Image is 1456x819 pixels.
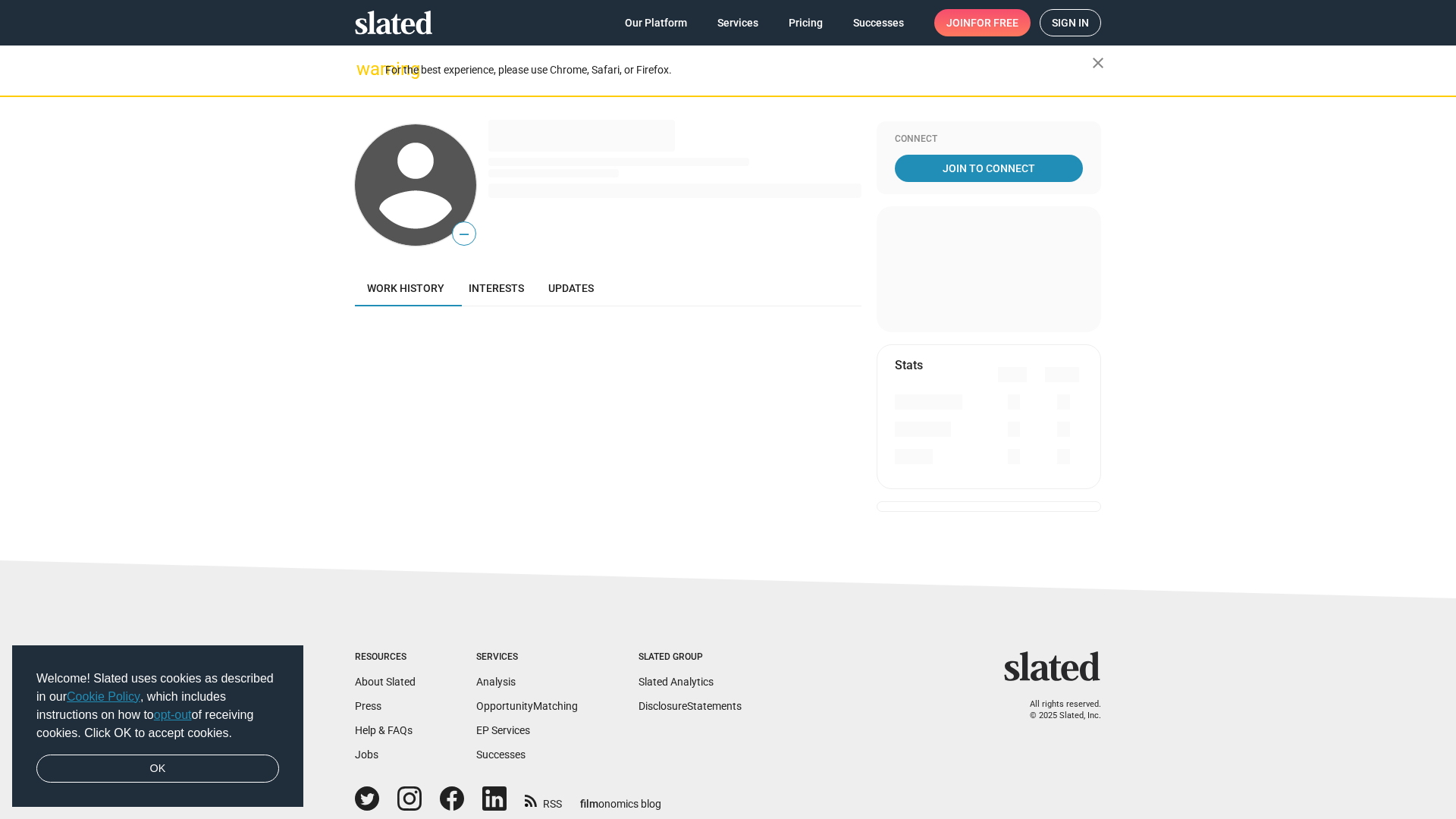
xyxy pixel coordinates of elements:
[1089,54,1107,72] mat-icon: close
[476,651,578,664] div: Services
[476,748,526,761] a: Successes
[356,60,375,78] mat-icon: warning
[67,690,140,703] a: Cookie Policy
[717,9,758,36] span: Services
[853,9,904,36] span: Successes
[639,700,742,712] a: DisclosureStatements
[476,676,516,688] a: Analysis
[895,155,1083,182] a: Join To Connect
[895,357,923,373] mat-card-title: Stats
[453,224,475,244] span: —
[355,270,457,306] a: Work history
[1014,699,1101,721] p: All rights reserved. © 2025 Slated, Inc.
[946,9,1018,36] span: Join
[841,9,916,36] a: Successes
[548,282,594,294] span: Updates
[355,748,378,761] a: Jobs
[580,785,661,811] a: filmonomics blog
[36,670,279,742] span: Welcome! Slated uses cookies as described in our , which includes instructions on how to of recei...
[355,676,416,688] a: About Slated
[895,133,1083,146] div: Connect
[355,700,381,712] a: Press
[355,724,413,736] a: Help & FAQs
[525,788,562,811] a: RSS
[476,700,578,712] a: OpportunityMatching
[934,9,1031,36] a: Joinfor free
[613,9,699,36] a: Our Platform
[705,9,770,36] a: Services
[12,645,303,808] div: cookieconsent
[1052,10,1089,36] span: Sign in
[971,9,1018,36] span: for free
[469,282,524,294] span: Interests
[898,155,1080,182] span: Join To Connect
[355,651,416,664] div: Resources
[457,270,536,306] a: Interests
[777,9,835,36] a: Pricing
[536,270,606,306] a: Updates
[476,724,530,736] a: EP Services
[385,60,1092,80] div: For the best experience, please use Chrome, Safari, or Firefox.
[1040,9,1101,36] a: Sign in
[639,651,742,664] div: Slated Group
[580,798,598,810] span: film
[367,282,444,294] span: Work history
[36,755,279,783] a: dismiss cookie message
[625,9,687,36] span: Our Platform
[154,708,192,721] a: opt-out
[639,676,714,688] a: Slated Analytics
[789,9,823,36] span: Pricing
